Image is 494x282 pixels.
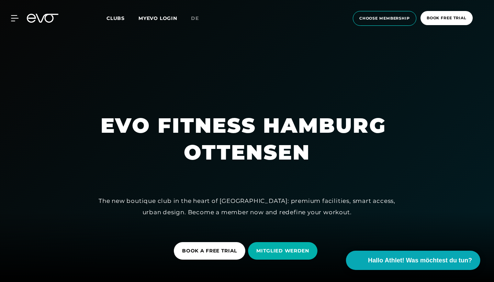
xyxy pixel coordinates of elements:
[359,15,410,21] span: choose membership
[174,237,248,265] a: BOOK A FREE TRIAL
[106,15,138,21] a: Clubs
[191,14,207,22] a: de
[106,15,125,21] span: Clubs
[182,247,237,254] span: BOOK A FREE TRIAL
[351,11,418,26] a: choose membership
[92,195,402,218] div: The new boutique club in the heart of [GEOGRAPHIC_DATA]: premium facilities, smart access, urban ...
[346,251,480,270] button: Hallo Athlet! Was möchtest du tun?
[368,256,472,265] span: Hallo Athlet! Was möchtest du tun?
[248,237,320,265] a: MITGLIED WERDEN
[138,15,177,21] a: MYEVO LOGIN
[427,15,467,21] span: book free trial
[191,15,199,21] span: de
[256,247,309,254] span: MITGLIED WERDEN
[418,11,475,26] a: book free trial
[101,112,393,166] h1: EVO FITNESS HAMBURG OTTENSEN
